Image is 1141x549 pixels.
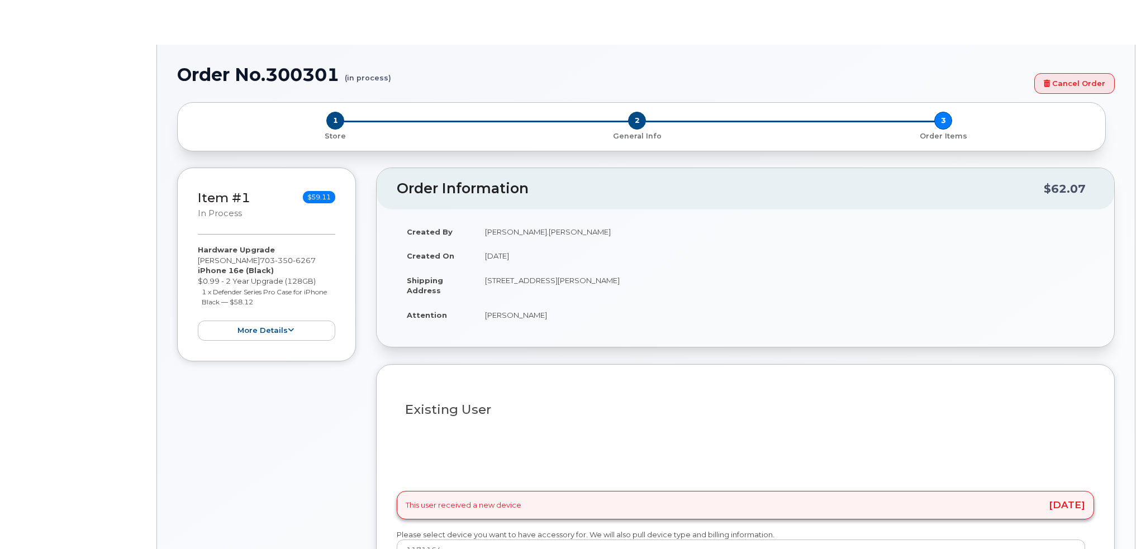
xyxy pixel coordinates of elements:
[177,65,1029,84] h1: Order No.300301
[397,491,1094,519] div: This user received a new device
[198,245,275,254] strong: Hardware Upgrade
[407,311,447,319] strong: Attention
[198,245,335,341] div: [PERSON_NAME] $0.99 - 2 Year Upgrade (128GB)
[488,131,786,141] p: General Info
[198,321,335,341] button: more details
[475,244,1094,268] td: [DATE]
[484,130,790,141] a: 2 General Info
[405,403,1086,417] h3: Existing User
[407,251,454,260] strong: Created On
[1044,178,1086,199] div: $62.07
[293,256,316,265] span: 6267
[407,276,443,295] strong: Shipping Address
[198,266,274,275] strong: iPhone 16e (Black)
[397,181,1044,197] h2: Order Information
[191,131,479,141] p: Store
[407,227,453,236] strong: Created By
[1034,73,1115,94] a: Cancel Order
[475,268,1094,303] td: [STREET_ADDRESS][PERSON_NAME]
[326,112,344,130] span: 1
[275,256,293,265] span: 350
[198,208,242,218] small: in process
[475,303,1094,327] td: [PERSON_NAME]
[198,190,250,206] a: Item #1
[345,65,391,82] small: (in process)
[202,288,327,307] small: 1 x Defender Series Pro Case for iPhone Black — $58.12
[260,256,316,265] span: 703
[475,219,1094,244] td: [PERSON_NAME].[PERSON_NAME]
[1049,500,1085,510] span: [DATE]
[628,112,646,130] span: 2
[303,191,335,203] span: $59.11
[187,130,484,141] a: 1 Store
